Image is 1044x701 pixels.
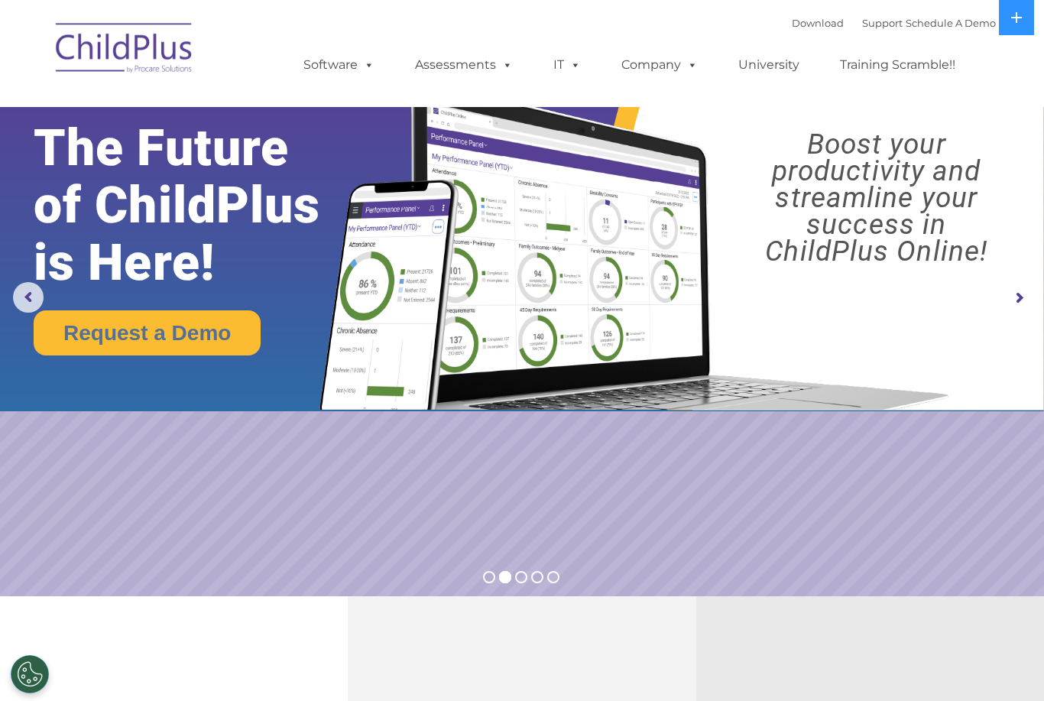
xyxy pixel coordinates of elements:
button: Cookies Settings [11,655,49,693]
a: Training Scramble!! [825,50,971,80]
a: Company [606,50,713,80]
img: ChildPlus by Procare Solutions [48,12,201,89]
a: IT [538,50,596,80]
a: Schedule A Demo [906,17,996,29]
a: Software [288,50,390,80]
a: Download [792,17,844,29]
span: Phone number [212,164,277,175]
a: Support [862,17,903,29]
rs-layer: Boost your productivity and streamline your success in ChildPlus Online! [721,131,1031,264]
a: Assessments [400,50,528,80]
rs-layer: The Future of ChildPlus is Here! [34,119,367,291]
a: Request a Demo [34,310,261,355]
span: Last name [212,101,259,112]
iframe: Chat Widget [786,536,1044,701]
a: University [723,50,815,80]
font: | [792,17,996,29]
